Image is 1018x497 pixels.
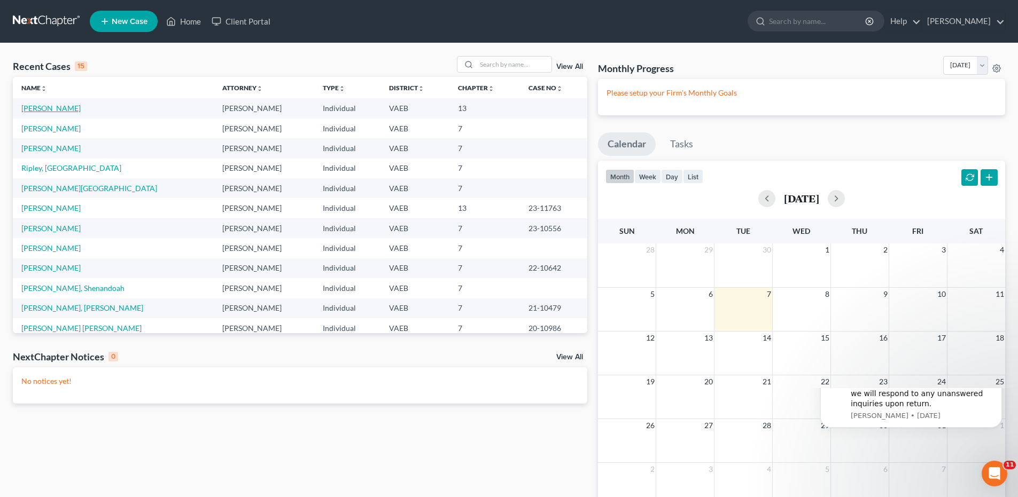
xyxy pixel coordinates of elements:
a: [PERSON_NAME] [21,104,81,113]
td: [PERSON_NAME] [214,258,314,278]
td: 23-10556 [520,218,587,238]
button: week [634,169,661,184]
span: 19 [645,375,656,388]
div: NextChapter Notices [13,350,118,363]
a: Help [885,12,921,31]
input: Search by name... [769,11,867,31]
span: 4 [766,463,772,476]
a: Attorneyunfold_more [222,84,263,92]
span: 7 [766,288,772,301]
span: Sat [969,226,983,235]
td: [PERSON_NAME] [214,318,314,338]
span: 5 [824,463,830,476]
td: 7 [449,318,520,338]
a: [PERSON_NAME] [21,203,81,212]
td: [PERSON_NAME] [214,119,314,138]
td: VAEB [380,258,449,278]
a: Typeunfold_more [323,84,345,92]
a: [PERSON_NAME] [21,224,81,233]
a: Ripley, [GEOGRAPHIC_DATA] [21,163,121,172]
td: 20-10986 [520,318,587,338]
td: VAEB [380,159,449,178]
span: 16 [878,332,889,344]
td: VAEB [380,119,449,138]
td: Individual [314,258,380,278]
a: Nameunfold_more [21,84,47,92]
i: unfold_more [41,85,47,92]
td: Individual [314,98,380,118]
td: 21-10479 [520,298,587,318]
span: 3 [708,463,714,476]
a: Districtunfold_more [389,84,424,92]
td: 7 [449,218,520,238]
td: 7 [449,138,520,158]
span: 10 [936,288,947,301]
td: 13 [449,98,520,118]
span: 21 [761,375,772,388]
td: VAEB [380,318,449,338]
td: VAEB [380,98,449,118]
td: VAEB [380,238,449,258]
div: 15 [75,61,87,71]
td: VAEB [380,218,449,238]
td: Individual [314,159,380,178]
span: 11 [1004,461,1016,469]
span: 22 [820,375,830,388]
span: 6 [708,288,714,301]
span: 4 [999,243,1005,256]
span: 1 [824,243,830,256]
a: [PERSON_NAME] [PERSON_NAME] [21,324,142,333]
span: Fri [912,226,923,235]
td: [PERSON_NAME] [214,98,314,118]
span: 28 [645,243,656,256]
span: 30 [761,243,772,256]
span: 2 [649,463,656,476]
a: Case Nounfold_more [529,84,563,92]
td: 7 [449,238,520,258]
i: unfold_more [488,85,494,92]
td: 7 [449,298,520,318]
button: day [661,169,683,184]
td: [PERSON_NAME] [214,278,314,298]
h3: Monthly Progress [598,62,674,75]
span: 27 [703,419,714,432]
a: Calendar [598,132,656,156]
a: [PERSON_NAME] [21,124,81,133]
td: 7 [449,178,520,198]
span: 26 [645,419,656,432]
iframe: Intercom live chat [982,461,1007,486]
h2: [DATE] [784,193,819,204]
span: 15 [820,332,830,344]
span: 11 [994,288,1005,301]
i: unfold_more [339,85,345,92]
span: 7 [941,463,947,476]
span: 20 [703,375,714,388]
span: 29 [703,243,714,256]
td: 7 [449,159,520,178]
a: [PERSON_NAME] [21,243,81,253]
span: Sun [619,226,635,235]
td: [PERSON_NAME] [214,198,314,218]
a: [PERSON_NAME], Shenandoah [21,283,125,293]
i: unfold_more [556,85,563,92]
td: Individual [314,298,380,318]
a: [PERSON_NAME] [21,263,81,272]
i: unfold_more [257,85,263,92]
a: [PERSON_NAME] [922,12,1005,31]
i: unfold_more [418,85,424,92]
button: list [683,169,703,184]
p: No notices yet! [21,376,579,386]
td: 23-11763 [520,198,587,218]
span: 25 [994,375,1005,388]
td: Individual [314,278,380,298]
a: [PERSON_NAME], [PERSON_NAME] [21,303,143,312]
span: 5 [649,288,656,301]
td: VAEB [380,178,449,198]
span: 2 [882,243,889,256]
span: 23 [878,375,889,388]
td: [PERSON_NAME] [214,178,314,198]
span: 14 [761,332,772,344]
a: View All [556,353,583,361]
a: [PERSON_NAME] [21,144,81,153]
span: 24 [936,375,947,388]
